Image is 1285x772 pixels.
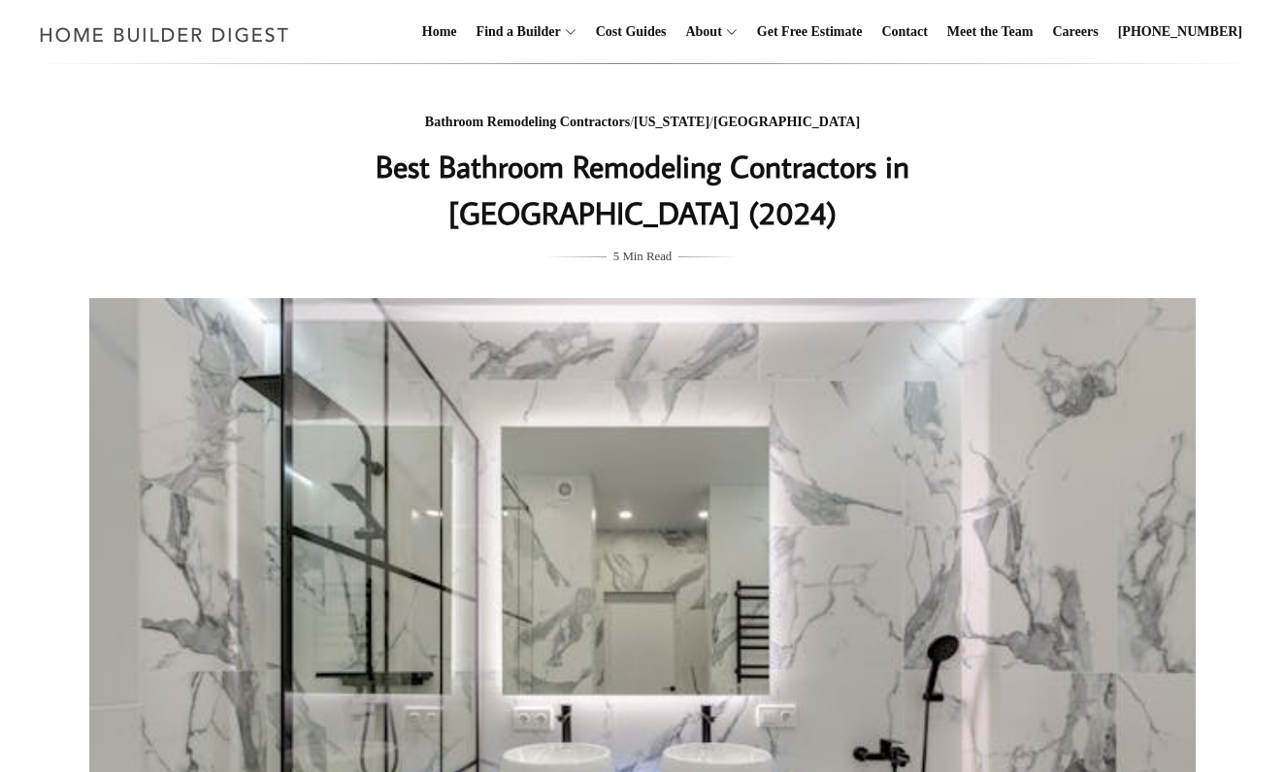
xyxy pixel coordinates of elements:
[31,16,298,53] img: Home Builder Digest
[1110,1,1250,63] a: [PHONE_NUMBER]
[634,115,709,129] a: [US_STATE]
[613,246,672,267] span: 5 Min Read
[939,1,1041,63] a: Meet the Team
[588,1,675,63] a: Cost Guides
[255,143,1030,236] h1: Best Bathroom Remodeling Contractors in [GEOGRAPHIC_DATA] (2024)
[469,1,561,63] a: Find a Builder
[749,1,871,63] a: Get Free Estimate
[1045,1,1106,63] a: Careers
[255,111,1030,135] div: / /
[414,1,465,63] a: Home
[873,1,935,63] a: Contact
[425,115,630,129] a: Bathroom Remodeling Contractors
[713,115,860,129] a: [GEOGRAPHIC_DATA]
[677,1,721,63] a: About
